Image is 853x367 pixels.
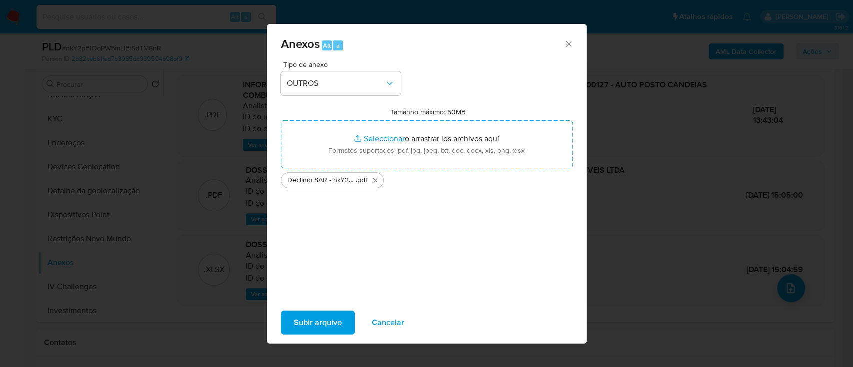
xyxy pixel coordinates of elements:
span: Cancelar [372,312,404,334]
button: Cerrar [564,39,573,48]
button: Subir arquivo [281,311,355,335]
span: Alt [323,41,331,50]
span: Anexos [281,35,320,52]
button: Cancelar [359,311,417,335]
ul: Archivos seleccionados [281,168,573,188]
label: Tamanho máximo: 50MB [390,107,466,116]
button: OUTROS [281,71,401,95]
span: OUTROS [287,78,385,88]
span: Declinio SAR - nkY2pF1OoPW5mLIEtSdTM8nR - CNPJ 11157947000127 - AUTO POSTO CANDEIAS COMBUSTIVEIS ... [287,175,356,185]
button: Eliminar Declinio SAR - nkY2pF1OoPW5mLIEtSdTM8nR - CNPJ 11157947000127 - AUTO POSTO CANDEIAS COMB... [369,174,381,186]
span: Subir arquivo [294,312,342,334]
span: .pdf [356,175,367,185]
span: Tipo de anexo [283,61,403,68]
span: a [336,41,340,50]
